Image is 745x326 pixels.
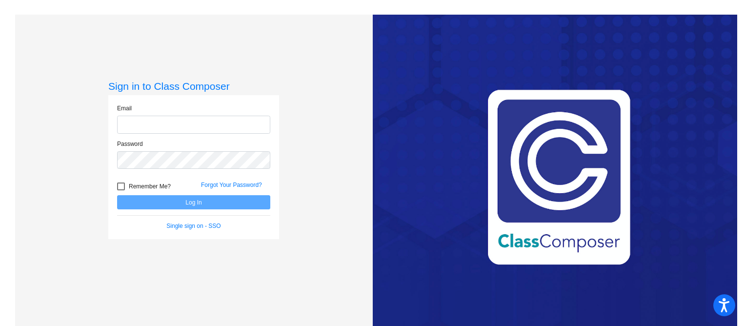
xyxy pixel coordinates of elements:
span: Remember Me? [129,181,171,192]
a: Forgot Your Password? [201,182,262,188]
label: Email [117,104,132,113]
label: Password [117,140,143,148]
button: Log In [117,195,270,209]
h3: Sign in to Class Composer [108,80,279,92]
a: Single sign on - SSO [166,223,221,229]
